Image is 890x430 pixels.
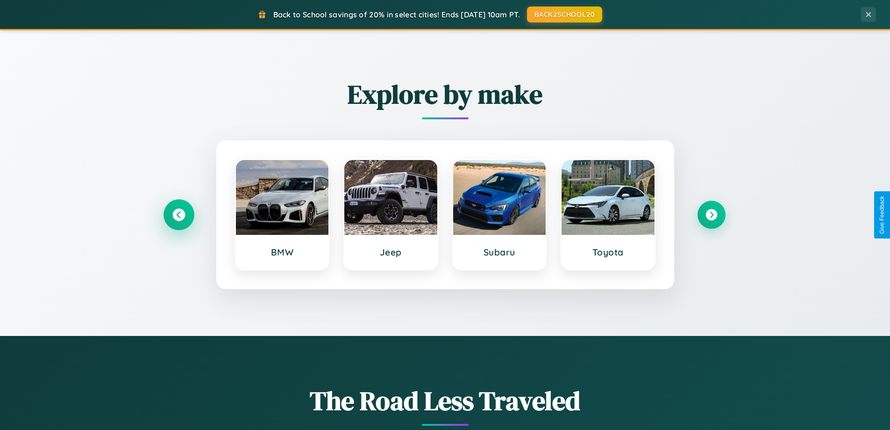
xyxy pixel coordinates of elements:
[571,247,645,258] h3: Toyota
[165,383,726,419] h1: The Road Less Traveled
[354,247,428,258] h3: Jeep
[879,196,885,234] div: Give Feedback
[273,10,520,19] span: Back to School savings of 20% in select cities! Ends [DATE] 10am PT.
[527,7,602,22] button: BACK2SCHOOL20
[245,247,320,258] h3: BMW
[463,247,537,258] h3: Subaru
[165,76,726,112] h2: Explore by make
